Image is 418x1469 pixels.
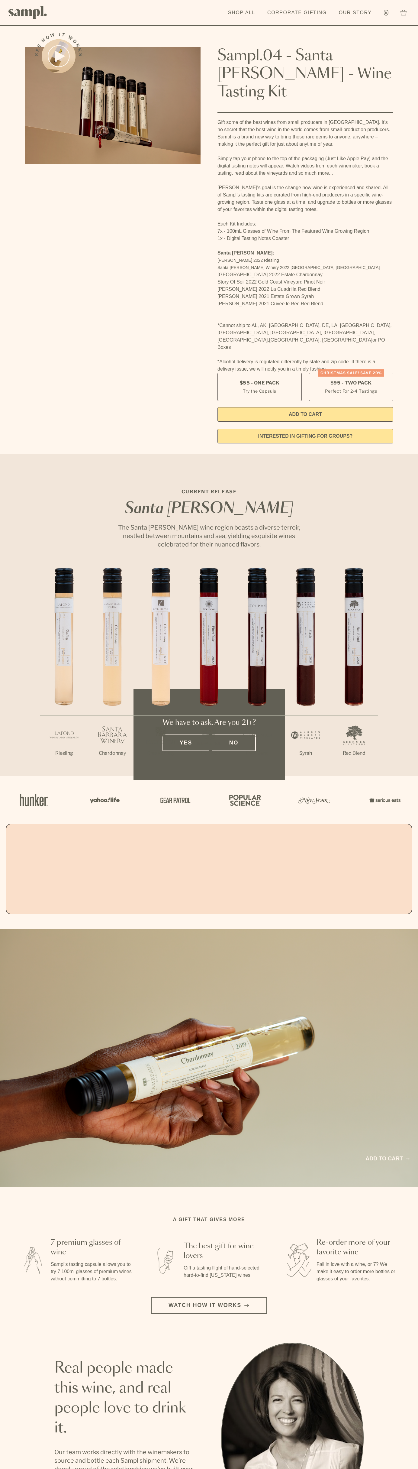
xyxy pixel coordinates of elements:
li: 4 / 7 [185,568,233,776]
a: interested in gifting for groups? [217,429,393,443]
button: Add to Cart [217,407,393,422]
p: Riesling [40,750,88,757]
a: Shop All [225,6,258,19]
button: See how it works [42,39,76,73]
li: 5 / 7 [233,568,281,776]
small: Perfect For 2-4 Tastings [325,388,377,394]
p: Pinot Noir [185,750,233,757]
li: 6 / 7 [281,568,330,776]
span: $95 - Two Pack [330,380,372,386]
a: Add to cart [365,1155,410,1163]
a: Corporate Gifting [264,6,330,19]
li: 2 / 7 [88,568,137,776]
p: Syrah [281,750,330,757]
p: Chardonnay [88,750,137,757]
li: 7 / 7 [330,568,378,776]
div: Christmas SALE! Save 20% [318,369,384,377]
p: Chardonnay [137,750,185,757]
li: 1 / 7 [40,568,88,776]
p: Red Blend [233,750,281,757]
a: Our Story [336,6,375,19]
p: Red Blend [330,750,378,757]
img: Sampl.04 - Santa Barbara - Wine Tasting Kit [25,47,201,164]
li: 3 / 7 [137,568,185,776]
span: $55 - One Pack [240,380,280,386]
img: Sampl logo [8,6,47,19]
small: Try the Capsule [243,388,276,394]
